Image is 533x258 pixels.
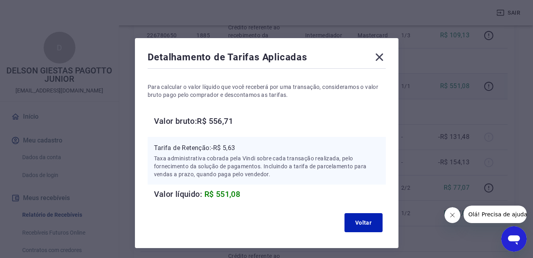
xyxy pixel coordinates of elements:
[5,6,67,12] span: Olá! Precisa de ajuda?
[444,207,460,223] iframe: Fechar mensagem
[344,213,383,232] button: Voltar
[204,189,241,199] span: R$ 551,08
[154,188,386,200] h6: Valor líquido:
[148,83,386,99] p: Para calcular o valor líquido que você receberá por uma transação, consideramos o valor bruto pag...
[154,115,386,127] h6: Valor bruto: R$ 556,71
[148,51,386,67] div: Detalhamento de Tarifas Aplicadas
[154,143,379,153] p: Tarifa de Retenção: -R$ 5,63
[464,206,527,223] iframe: Mensagem da empresa
[154,154,379,178] p: Taxa administrativa cobrada pela Vindi sobre cada transação realizada, pelo fornecimento da soluç...
[501,226,527,252] iframe: Botão para abrir a janela de mensagens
